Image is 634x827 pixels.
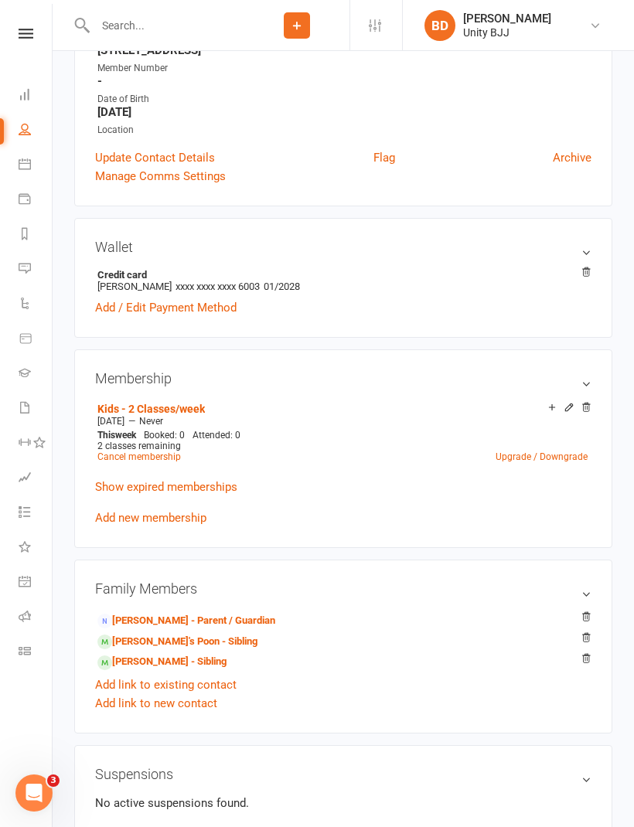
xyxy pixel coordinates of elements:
div: Date of Birth [97,92,591,107]
a: People [19,114,53,148]
div: BD [424,10,455,41]
input: Search... [90,15,244,36]
h3: Wallet [95,239,591,255]
a: Dashboard [19,79,53,114]
span: 01/2028 [264,281,300,292]
span: Never [139,416,163,427]
a: Calendar [19,148,53,183]
span: This [97,430,115,441]
a: Add / Edit Payment Method [95,298,237,317]
a: Payments [19,183,53,218]
a: Update Contact Details [95,148,215,167]
strong: - [97,74,591,88]
a: Kids - 2 Classes/week [97,403,205,415]
strong: Credit card [97,269,584,281]
span: [DATE] [97,416,124,427]
a: Roll call kiosk mode [19,601,53,635]
div: week [94,430,140,441]
h3: Suspensions [95,766,591,782]
li: [PERSON_NAME] [95,267,591,294]
a: Add link to existing contact [95,676,237,694]
a: [PERSON_NAME] - Sibling [97,654,227,670]
a: What's New [19,531,53,566]
a: Reports [19,218,53,253]
div: Unity BJJ [463,26,551,39]
span: 2 classes remaining [97,441,181,451]
a: [PERSON_NAME] - Parent / Guardian [97,613,275,629]
a: Cancel membership [97,451,181,462]
a: Class kiosk mode [19,635,53,670]
a: Assessments [19,461,53,496]
span: Attended: 0 [193,430,240,441]
div: [PERSON_NAME] [463,12,551,26]
div: Member Number [97,61,591,76]
div: Location [97,123,591,138]
a: Flag [373,148,395,167]
span: 3 [47,774,60,787]
a: General attendance kiosk mode [19,566,53,601]
iframe: Intercom live chat [15,774,53,812]
span: xxxx xxxx xxxx 6003 [176,281,260,292]
a: Show expired memberships [95,480,237,494]
h3: Membership [95,370,591,386]
strong: [DATE] [97,105,591,119]
a: Upgrade / Downgrade [496,451,588,462]
a: Add new membership [95,511,206,525]
span: Booked: 0 [144,430,185,441]
p: No active suspensions found. [95,794,591,812]
h3: Family Members [95,580,591,597]
a: [PERSON_NAME]'s Poon - Sibling [97,634,257,650]
a: Manage Comms Settings [95,167,226,185]
div: — [94,415,591,427]
a: Product Sales [19,322,53,357]
a: Archive [553,148,591,167]
a: Add link to new contact [95,694,217,713]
